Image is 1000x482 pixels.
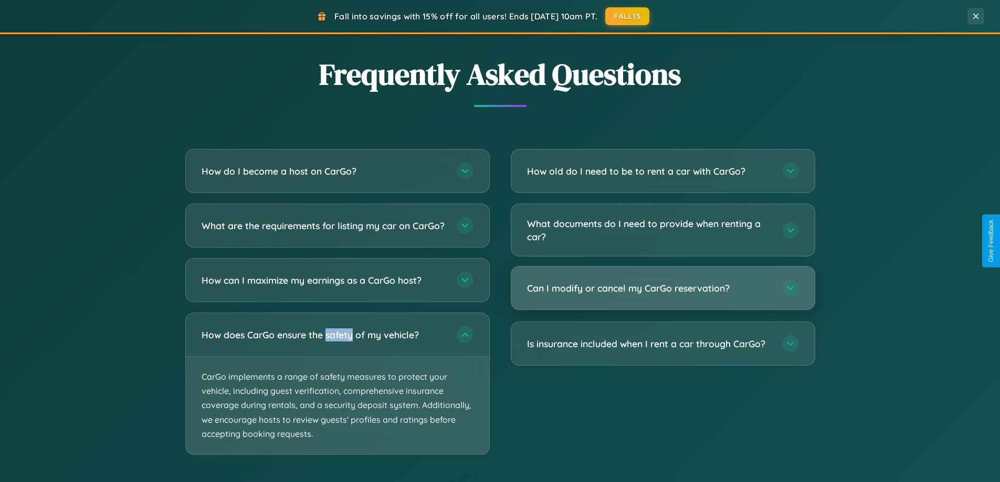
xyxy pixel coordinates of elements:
h3: Can I modify or cancel my CarGo reservation? [527,282,772,295]
div: Give Feedback [987,220,995,262]
h3: Is insurance included when I rent a car through CarGo? [527,337,772,350]
p: CarGo implements a range of safety measures to protect your vehicle, including guest verification... [186,357,489,454]
h3: How do I become a host on CarGo? [202,165,446,178]
button: FALL15 [605,7,649,25]
h3: How does CarGo ensure the safety of my vehicle? [202,328,446,341]
h2: Frequently Asked Questions [185,54,815,94]
h3: How can I maximize my earnings as a CarGo host? [202,274,446,287]
h3: What are the requirements for listing my car on CarGo? [202,219,446,232]
h3: How old do I need to be to rent a car with CarGo? [527,165,772,178]
span: Fall into savings with 15% off for all users! Ends [DATE] 10am PT. [334,11,597,22]
h3: What documents do I need to provide when renting a car? [527,217,772,243]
